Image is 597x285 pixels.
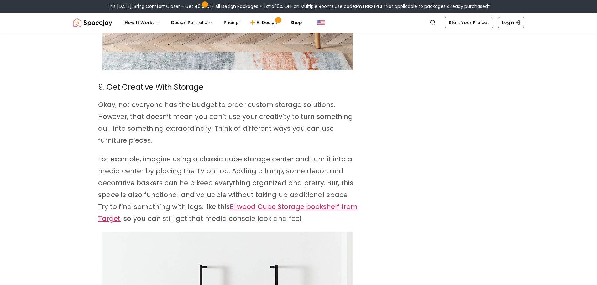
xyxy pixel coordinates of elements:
[73,16,112,29] img: Spacejoy Logo
[382,3,490,9] span: *Not applicable to packages already purchased*
[317,19,325,26] img: United States
[285,16,307,29] a: Shop
[98,100,353,145] span: Okay, not everyone has the budget to order custom storage solutions. However, that doesn’t mean y...
[445,17,493,28] a: Start Your Project
[73,16,112,29] a: Spacejoy
[245,16,284,29] a: AI Design
[166,16,217,29] button: Design Portfolio
[98,155,358,223] span: For example, imagine using a classic cube storage center and turn it into a media center by placi...
[356,3,382,9] b: PATRIOT40
[120,16,307,29] nav: Main
[98,82,203,92] span: 9. Get Creative With Storage
[73,13,524,33] nav: Global
[335,3,382,9] span: Use code:
[120,16,165,29] button: How It Works
[498,17,524,28] a: Login
[107,3,490,9] div: This [DATE], Bring Comfort Closer – Get 40% OFF All Design Packages + Extra 10% OFF on Multiple R...
[219,16,244,29] a: Pricing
